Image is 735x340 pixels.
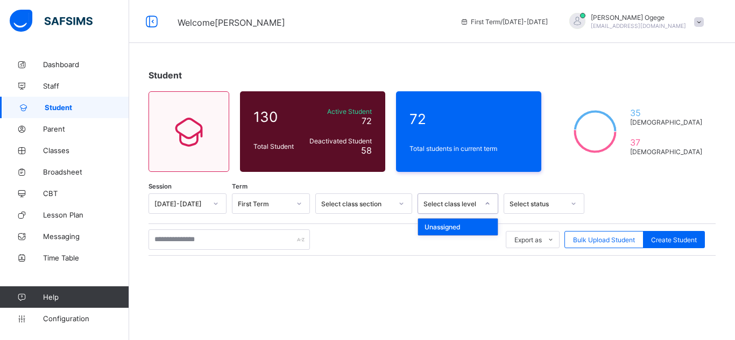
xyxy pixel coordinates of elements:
div: Select class level [423,200,478,208]
span: 37 [630,137,702,148]
span: Classes [43,146,129,155]
span: Help [43,293,129,301]
span: Active Student [306,107,372,115]
span: Bulk Upload Student [573,236,635,244]
span: [DEMOGRAPHIC_DATA] [630,118,702,126]
span: CBT [43,189,129,198]
span: 130 [253,108,301,125]
span: Parent [43,125,129,133]
img: safsims [10,10,93,32]
span: Time Table [43,254,129,262]
span: 72 [409,111,528,127]
span: Welcome [PERSON_NAME] [178,17,285,28]
span: Messaging [43,232,129,241]
div: Total Student [251,140,303,153]
div: Unassigned [418,219,498,235]
span: Student [149,70,182,81]
span: [PERSON_NAME] Ogege [591,13,686,21]
span: 72 [362,115,372,126]
span: 58 [361,145,372,156]
span: 35 [630,107,702,118]
span: Term [232,183,248,190]
span: Deactivated Student [306,137,372,145]
span: Create Student [651,236,697,244]
span: Dashboard [43,60,129,69]
span: Total students in current term [409,144,528,153]
span: [EMAIL_ADDRESS][DOMAIN_NAME] [591,23,686,29]
span: Configuration [43,314,129,323]
div: Select class section [321,200,392,208]
span: Student [45,103,129,112]
span: Session [149,183,172,190]
span: Broadsheet [43,168,129,176]
span: Lesson Plan [43,211,129,219]
span: Staff [43,82,129,90]
div: Select status [510,200,564,208]
span: session/term information [460,18,548,26]
span: Export as [514,236,542,244]
span: [DEMOGRAPHIC_DATA] [630,148,702,156]
div: AnthoniaOgege [559,13,709,31]
div: [DATE]-[DATE] [154,200,207,208]
div: First Term [238,200,290,208]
